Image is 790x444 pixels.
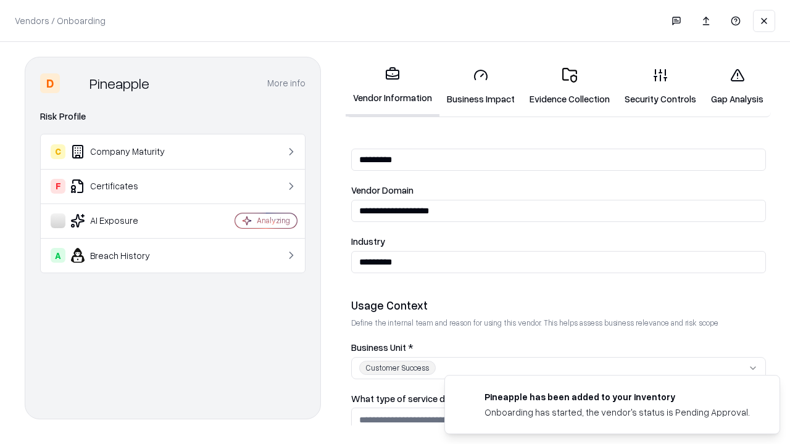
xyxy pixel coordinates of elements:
div: AI Exposure [51,213,198,228]
p: Define the internal team and reason for using this vendor. This helps assess business relevance a... [351,318,766,328]
img: Pineapple [65,73,85,93]
a: Evidence Collection [522,58,617,115]
div: Breach History [51,248,198,263]
div: Risk Profile [40,109,306,124]
label: Business Unit * [351,343,766,352]
button: More info [267,72,306,94]
div: Usage Context [351,298,766,313]
img: pineappleenergy.com [460,390,475,405]
a: Vendor Information [346,57,439,117]
div: Certificates [51,179,198,194]
div: C [51,144,65,159]
div: D [40,73,60,93]
div: Pineapple has been added to your inventory [484,390,750,403]
div: Onboarding has started, the vendor's status is Pending Approval. [484,406,750,419]
div: A [51,248,65,263]
a: Business Impact [439,58,522,115]
button: Customer Success [351,357,766,379]
p: Vendors / Onboarding [15,14,106,27]
div: Analyzing [257,215,290,226]
a: Gap Analysis [704,58,771,115]
label: Industry [351,237,766,246]
div: Company Maturity [51,144,198,159]
div: Pineapple [89,73,149,93]
div: F [51,179,65,194]
div: Customer Success [359,361,436,375]
label: Vendor Domain [351,186,766,195]
a: Security Controls [617,58,704,115]
label: What type of service does the vendor provide? * [351,394,766,403]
